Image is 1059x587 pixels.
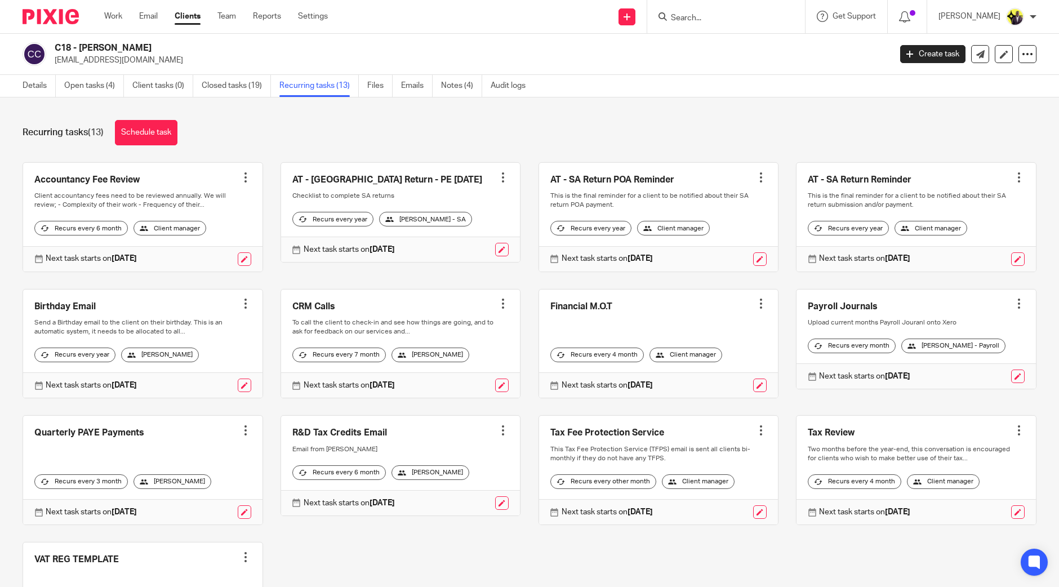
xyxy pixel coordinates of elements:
p: [EMAIL_ADDRESS][DOMAIN_NAME] [55,55,883,66]
a: Closed tasks (19) [202,75,271,97]
strong: [DATE] [370,246,395,254]
div: Recurs every 4 month [550,348,644,362]
strong: [DATE] [885,508,910,516]
p: Next task starts on [46,506,137,518]
p: Next task starts on [562,380,653,391]
span: Get Support [833,12,876,20]
div: [PERSON_NAME] [391,348,469,362]
a: Create task [900,45,965,63]
img: Pixie [23,9,79,24]
strong: [DATE] [885,372,910,380]
div: Client manager [637,221,710,235]
div: [PERSON_NAME] - SA [379,212,472,226]
a: Open tasks (4) [64,75,124,97]
p: Next task starts on [562,253,653,264]
p: Next task starts on [819,253,910,264]
p: Next task starts on [46,380,137,391]
a: Recurring tasks (13) [279,75,359,97]
a: Clients [175,11,201,22]
a: Reports [253,11,281,22]
div: [PERSON_NAME] [121,348,199,362]
div: Client manager [907,474,980,489]
p: [PERSON_NAME] [938,11,1000,22]
div: Recurs every month [808,339,896,353]
strong: [DATE] [628,508,653,516]
div: Recurs every 6 month [34,221,128,235]
div: Recurs every other month [550,474,656,489]
a: Email [139,11,158,22]
a: Files [367,75,393,97]
div: [PERSON_NAME] - Payroll [901,339,1005,353]
div: Recurs every year [550,221,631,235]
strong: [DATE] [112,255,137,263]
h2: C18 - [PERSON_NAME] [55,42,718,54]
div: Recurs every year [34,348,115,362]
a: Settings [298,11,328,22]
strong: [DATE] [628,381,653,389]
p: Next task starts on [304,497,395,509]
strong: [DATE] [885,255,910,263]
div: Recurs every 4 month [808,474,901,489]
div: Recurs every 3 month [34,474,128,489]
strong: [DATE] [370,381,395,389]
div: Recurs every year [808,221,889,235]
p: Next task starts on [562,506,653,518]
div: [PERSON_NAME] [134,474,211,489]
div: Client manager [134,221,206,235]
img: Yemi-Starbridge.jpg [1006,8,1024,26]
a: Audit logs [491,75,534,97]
strong: [DATE] [112,508,137,516]
input: Search [670,14,771,24]
div: Client manager [662,474,735,489]
img: svg%3E [23,42,46,66]
a: Client tasks (0) [132,75,193,97]
strong: [DATE] [628,255,653,263]
div: Client manager [649,348,722,362]
div: Recurs every 7 month [292,348,386,362]
a: Notes (4) [441,75,482,97]
p: Next task starts on [819,371,910,382]
div: [PERSON_NAME] [391,465,469,480]
p: Next task starts on [819,506,910,518]
div: Recurs every 6 month [292,465,386,480]
div: Recurs every year [292,212,373,226]
a: Work [104,11,122,22]
a: Details [23,75,56,97]
span: (13) [88,128,104,137]
a: Schedule task [115,120,177,145]
div: Client manager [895,221,967,235]
p: Next task starts on [304,380,395,391]
p: Next task starts on [304,244,395,255]
strong: [DATE] [112,381,137,389]
h1: Recurring tasks [23,127,104,139]
a: Emails [401,75,433,97]
a: Team [217,11,236,22]
p: Next task starts on [46,253,137,264]
strong: [DATE] [370,499,395,507]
